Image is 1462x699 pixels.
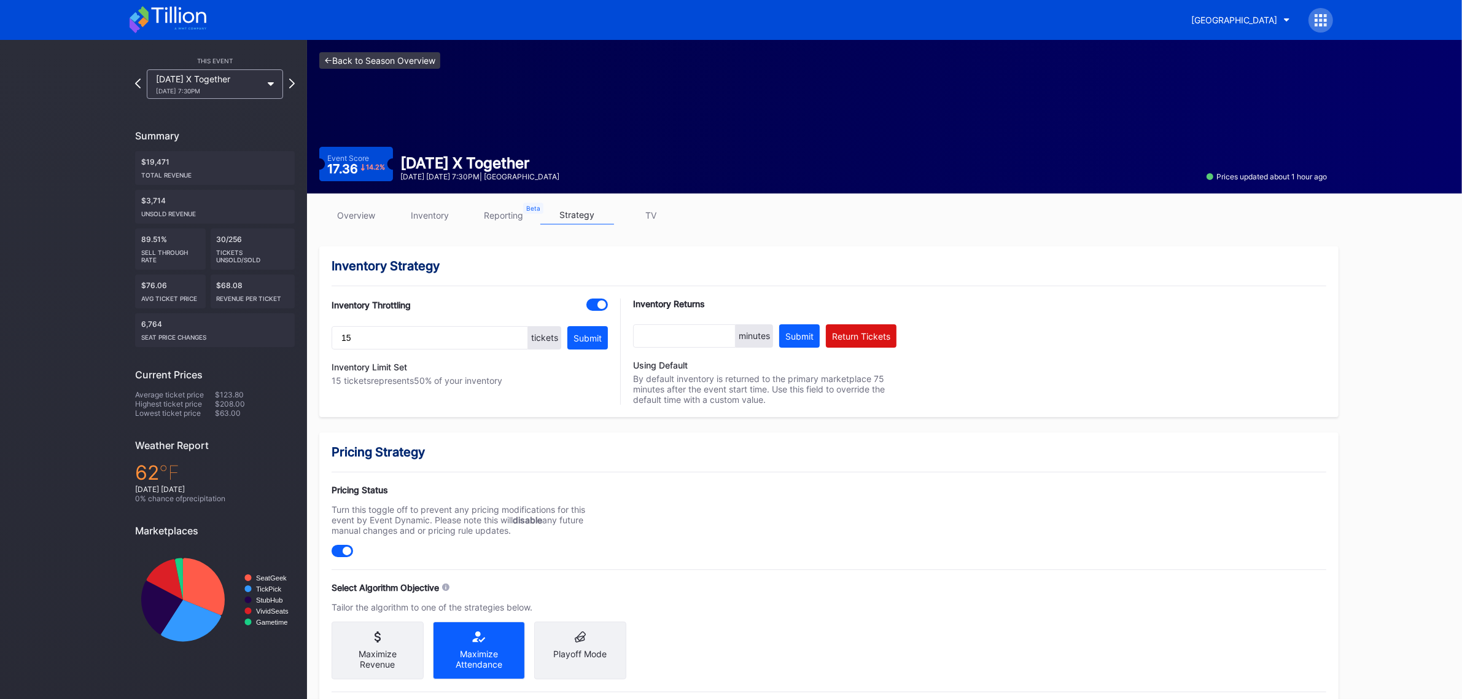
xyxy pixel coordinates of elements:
[332,504,608,536] div: Turn this toggle off to prevent any pricing modifications for this event by Event Dynamic. Please...
[135,190,295,224] div: $3,714
[633,360,896,370] div: Using Default
[135,494,295,503] div: 0 % chance of precipitation
[779,324,820,348] button: Submit
[327,154,369,163] div: Event Score
[574,333,602,343] div: Submit
[400,154,559,172] div: [DATE] X Together
[141,290,200,302] div: Avg ticket price
[135,408,215,418] div: Lowest ticket price
[567,326,608,349] button: Submit
[467,206,540,225] a: reporting
[156,74,262,95] div: [DATE] X Together
[135,546,295,654] svg: Chart title
[135,313,295,347] div: 6,764
[633,299,896,309] div: Inventory Returns
[211,228,295,270] div: 30/256
[1207,172,1327,181] div: Prices updated about 1 hour ago
[540,206,614,225] a: strategy
[135,390,215,399] div: Average ticket price
[513,515,542,525] strong: disable
[1183,9,1299,31] button: [GEOGRAPHIC_DATA]
[141,244,200,264] div: Sell Through Rate
[256,607,289,615] text: VividSeats
[614,206,688,225] a: TV
[443,649,515,670] div: Maximize Attendance
[332,362,608,372] div: Inventory Limit Set
[135,369,295,381] div: Current Prices
[544,649,616,659] div: Playoff Mode
[135,439,295,451] div: Weather Report
[141,166,289,179] div: Total Revenue
[528,326,561,349] div: tickets
[332,300,411,310] div: Inventory Throttling
[135,57,295,64] div: This Event
[135,275,206,308] div: $76.06
[156,87,262,95] div: [DATE] 7:30PM
[217,290,289,302] div: Revenue per ticket
[332,582,439,593] div: Select Algorithm Objective
[135,130,295,142] div: Summary
[785,331,814,342] div: Submit
[159,461,179,485] span: ℉
[135,461,295,485] div: 62
[141,329,289,341] div: seat price changes
[826,324,896,348] button: Return Tickets
[256,585,282,593] text: TickPick
[341,649,414,670] div: Maximize Revenue
[393,206,467,225] a: inventory
[135,525,295,537] div: Marketplaces
[135,399,215,408] div: Highest ticket price
[1192,15,1278,25] div: [GEOGRAPHIC_DATA]
[832,331,890,342] div: Return Tickets
[211,275,295,308] div: $68.08
[633,360,896,405] div: By default inventory is returned to the primary marketplace 75 minutes after the event start time...
[141,205,289,217] div: Unsold Revenue
[332,485,608,495] div: Pricing Status
[736,324,773,348] div: minutes
[256,619,288,626] text: Gametime
[135,151,295,185] div: $19,471
[400,172,559,181] div: [DATE] [DATE] 7:30PM | [GEOGRAPHIC_DATA]
[327,163,386,175] div: 17.36
[319,206,393,225] a: overview
[366,164,385,171] div: 14.2 %
[215,408,295,418] div: $63.00
[332,602,608,612] div: Tailor the algorithm to one of the strategies below.
[135,485,295,494] div: [DATE] [DATE]
[319,52,440,69] a: <-Back to Season Overview
[332,259,1326,273] div: Inventory Strategy
[332,445,1326,459] div: Pricing Strategy
[135,228,206,270] div: 89.51%
[215,399,295,408] div: $208.00
[256,596,283,604] text: StubHub
[332,375,608,386] div: 15 tickets represents 50 % of your inventory
[215,390,295,399] div: $123.80
[217,244,289,264] div: Tickets Unsold/Sold
[256,574,287,582] text: SeatGeek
